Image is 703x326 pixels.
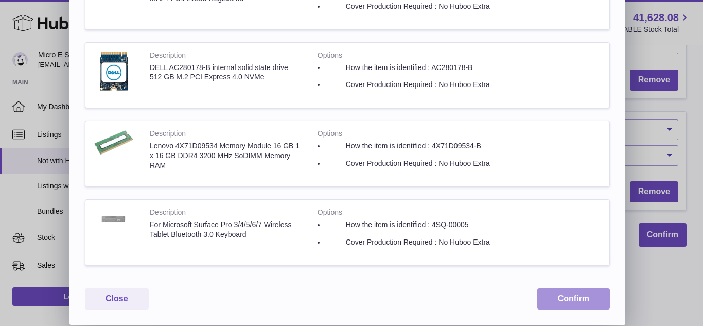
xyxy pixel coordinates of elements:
[325,159,507,168] li: Cover Production Required : No Huboo Extra
[325,220,507,230] li: How the item is identified : 4SQ-00005
[150,50,302,63] strong: Description
[142,200,310,265] td: For Microsoft Surface Pro 3/4/5/6/7 Wireless Tablet Bluetooth 3.0 Keyboard
[325,80,507,90] li: Cover Production Required : No Huboo Extra
[318,208,507,220] strong: Options
[93,208,134,231] img: $_57.JPG
[325,237,507,247] li: Cover Production Required : No Huboo Extra
[537,288,610,310] button: Confirm
[142,43,310,108] td: DELL AC280178-B internal solid state drive 512 GB M.2 PCI Express 4.0 NVMe
[325,63,507,73] li: How the item is identified : AC280178-B
[150,208,302,220] strong: Description
[142,121,310,186] td: Lenovo 4X71D09534 Memory Module 16 GB 1 x 16 GB DDR4 3200 MHz SoDIMM Memory RAM
[93,129,134,157] img: $_57.JPG
[325,2,507,11] li: Cover Production Required : No Huboo Extra
[318,129,507,141] strong: Options
[85,288,149,310] button: Close
[325,141,507,151] li: How the item is identified : 4X71D09534-B
[93,50,134,92] img: $_57.JPG
[318,50,507,63] strong: Options
[150,129,302,141] strong: Description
